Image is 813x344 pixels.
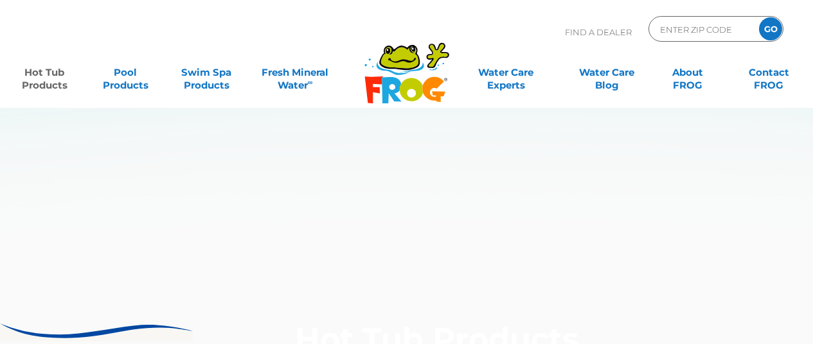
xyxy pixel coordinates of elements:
[13,60,76,85] a: Hot TubProducts
[455,60,557,85] a: Water CareExperts
[759,17,782,40] input: GO
[565,16,632,48] p: Find A Dealer
[94,60,157,85] a: PoolProducts
[575,60,638,85] a: Water CareBlog
[256,60,335,85] a: Fresh MineralWater∞
[357,26,456,104] img: Frog Products Logo
[175,60,238,85] a: Swim SpaProducts
[656,60,719,85] a: AboutFROG
[737,60,800,85] a: ContactFROG
[308,78,313,87] sup: ∞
